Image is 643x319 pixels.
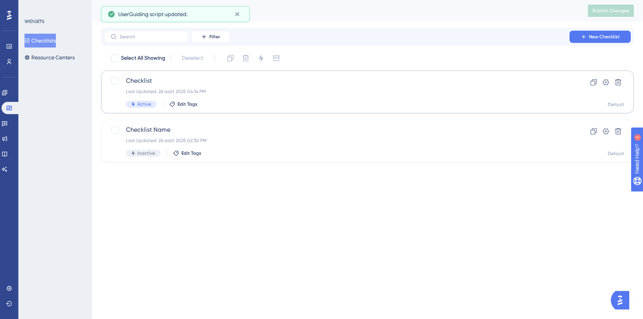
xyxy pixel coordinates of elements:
[588,5,634,17] button: Publish Changes
[53,4,55,10] div: 3
[608,151,624,157] div: Default
[120,34,182,39] input: Search
[137,101,151,107] span: Active
[181,150,201,156] span: Edit Tags
[121,54,165,63] span: Select All Showing
[592,8,629,14] span: Publish Changes
[611,289,634,312] iframe: UserGuiding AI Assistant Launcher
[173,150,201,156] button: Edit Tags
[118,10,188,19] span: UserGuiding script updated.
[126,88,548,95] div: Last Updated: 26 août 2025 04:14 PM
[126,76,548,85] span: Checklist
[126,137,548,144] div: Last Updated: 26 août 2025 02:30 PM
[101,5,569,16] div: Checklists
[178,101,197,107] span: Edit Tags
[24,18,44,25] div: WIDGETS
[24,51,75,64] button: Resource Centers
[209,34,220,40] span: Filter
[18,2,48,11] span: Need Help?
[169,101,197,107] button: Edit Tags
[137,150,155,156] span: Inactive
[191,31,230,43] button: Filter
[24,34,56,47] button: Checklists
[589,34,620,40] span: New Checklist
[126,125,548,134] span: Checklist Name
[182,54,203,63] span: Deselect
[570,31,631,43] button: New Checklist
[608,101,624,108] div: Default
[175,51,210,65] button: Deselect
